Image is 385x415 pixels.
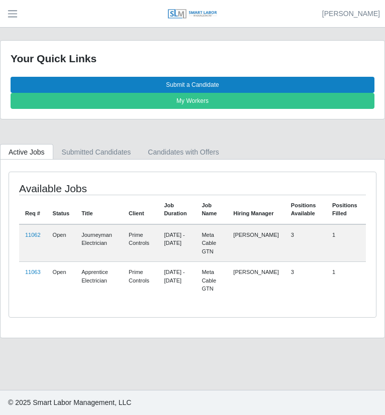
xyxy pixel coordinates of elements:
td: [PERSON_NAME] [227,224,284,262]
td: Open [47,262,76,299]
td: [DATE] - [DATE] [158,262,196,299]
th: Hiring Manager [227,195,284,224]
th: Client [123,195,158,224]
td: [DATE] - [DATE] [158,224,196,262]
th: Job Duration [158,195,196,224]
span: © 2025 Smart Labor Management, LLC [8,398,131,406]
td: 3 [285,262,326,299]
a: Candidates with Offers [139,144,227,160]
img: SLM Logo [167,9,218,20]
th: Title [75,195,123,224]
a: [PERSON_NAME] [322,9,380,19]
td: Meta Cable GTN [196,224,227,262]
td: Prime Controls [123,224,158,262]
td: 3 [285,224,326,262]
td: Meta Cable GTN [196,262,227,299]
a: My Workers [11,93,374,109]
td: 1 [326,224,366,262]
td: [PERSON_NAME] [227,262,284,299]
td: Prime Controls [123,262,158,299]
td: Journeyman Electrician [75,224,123,262]
a: 11062 [25,232,41,238]
th: Positions Available [285,195,326,224]
td: Open [47,224,76,262]
th: Status [47,195,76,224]
a: Submitted Candidates [53,144,140,160]
th: Positions Filled [326,195,366,224]
th: Req # [19,195,47,224]
th: Job Name [196,195,227,224]
td: 1 [326,262,366,299]
div: Your Quick Links [11,51,374,67]
td: Apprentice Electrician [75,262,123,299]
a: 11063 [25,269,41,275]
a: Submit a Candidate [11,77,374,93]
h4: Available Jobs [19,182,155,195]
